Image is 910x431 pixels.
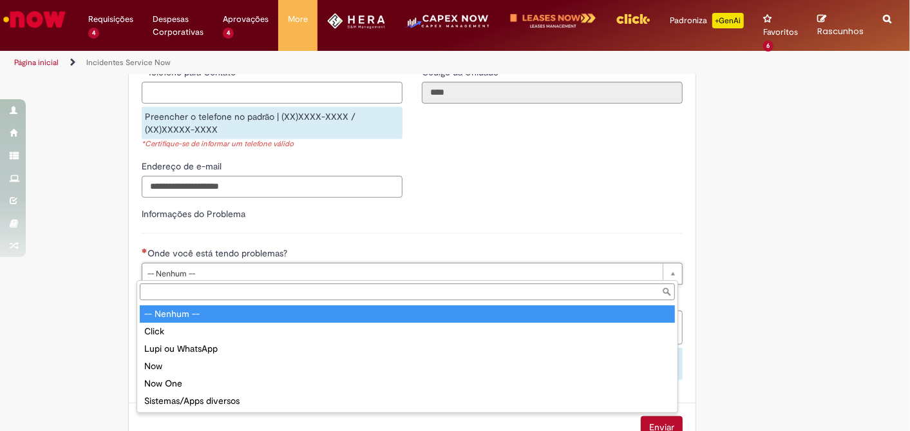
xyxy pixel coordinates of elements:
[140,340,675,358] div: Lupi ou WhatsApp
[140,392,675,410] div: Sistemas/Apps diversos
[140,358,675,375] div: Now
[140,323,675,340] div: Click
[140,305,675,323] div: -- Nenhum --
[140,375,675,392] div: Now One
[137,303,678,412] ul: Onde você está tendo problemas?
